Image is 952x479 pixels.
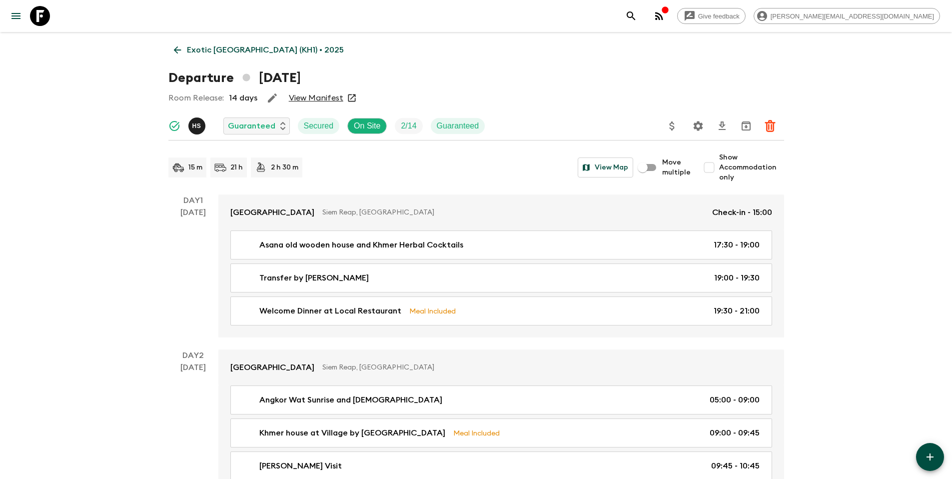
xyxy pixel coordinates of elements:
[229,92,257,104] p: 14 days
[180,206,206,337] div: [DATE]
[395,118,422,134] div: Trip Fill
[230,263,772,292] a: Transfer by [PERSON_NAME]19:00 - 19:30
[168,92,224,104] p: Room Release:
[304,120,334,132] p: Secured
[754,8,940,24] div: [PERSON_NAME][EMAIL_ADDRESS][DOMAIN_NAME]
[714,239,760,251] p: 17:30 - 19:00
[453,427,500,438] p: Meal Included
[409,305,456,316] p: Meal Included
[230,162,243,172] p: 21 h
[187,44,344,56] p: Exotic [GEOGRAPHIC_DATA] (KH1) • 2025
[662,157,691,177] span: Move multiple
[710,427,760,439] p: 09:00 - 09:45
[578,157,633,177] button: View Map
[259,427,445,439] p: Khmer house at Village by [GEOGRAPHIC_DATA]
[168,194,218,206] p: Day 1
[230,230,772,259] a: Asana old wooden house and Khmer Herbal Cocktails17:30 - 19:00
[322,207,704,217] p: Siem Reap, [GEOGRAPHIC_DATA]
[188,117,207,134] button: HS
[6,6,26,26] button: menu
[230,385,772,414] a: Angkor Wat Sunrise and [DEMOGRAPHIC_DATA]05:00 - 09:00
[710,394,760,406] p: 05:00 - 09:00
[192,122,201,130] p: H S
[736,116,756,136] button: Archive (Completed, Cancelled or Unsynced Departures only)
[712,206,772,218] p: Check-in - 15:00
[289,93,343,103] a: View Manifest
[230,296,772,325] a: Welcome Dinner at Local RestaurantMeal Included19:30 - 21:00
[719,152,784,182] span: Show Accommodation only
[298,118,340,134] div: Secured
[168,120,180,132] svg: Synced Successfully
[168,68,301,88] h1: Departure [DATE]
[259,305,401,317] p: Welcome Dinner at Local Restaurant
[714,305,760,317] p: 19:30 - 21:00
[712,116,732,136] button: Download CSV
[621,6,641,26] button: search adventures
[188,120,207,128] span: Hong Sarou
[168,40,349,60] a: Exotic [GEOGRAPHIC_DATA] (KH1) • 2025
[230,206,314,218] p: [GEOGRAPHIC_DATA]
[322,362,764,372] p: Siem Reap, [GEOGRAPHIC_DATA]
[218,349,784,385] a: [GEOGRAPHIC_DATA]Siem Reap, [GEOGRAPHIC_DATA]
[401,120,416,132] p: 2 / 14
[230,418,772,447] a: Khmer house at Village by [GEOGRAPHIC_DATA]Meal Included09:00 - 09:45
[259,460,342,472] p: [PERSON_NAME] Visit
[688,116,708,136] button: Settings
[711,460,760,472] p: 09:45 - 10:45
[230,361,314,373] p: [GEOGRAPHIC_DATA]
[354,120,380,132] p: On Site
[714,272,760,284] p: 19:00 - 19:30
[188,162,202,172] p: 15 m
[218,194,784,230] a: [GEOGRAPHIC_DATA]Siem Reap, [GEOGRAPHIC_DATA]Check-in - 15:00
[168,349,218,361] p: Day 2
[693,12,745,20] span: Give feedback
[347,118,387,134] div: On Site
[259,272,369,284] p: Transfer by [PERSON_NAME]
[228,120,275,132] p: Guaranteed
[259,239,463,251] p: Asana old wooden house and Khmer Herbal Cocktails
[760,116,780,136] button: Delete
[271,162,298,172] p: 2 h 30 m
[765,12,940,20] span: [PERSON_NAME][EMAIL_ADDRESS][DOMAIN_NAME]
[437,120,479,132] p: Guaranteed
[259,394,442,406] p: Angkor Wat Sunrise and [DEMOGRAPHIC_DATA]
[662,116,682,136] button: Update Price, Early Bird Discount and Costs
[677,8,746,24] a: Give feedback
